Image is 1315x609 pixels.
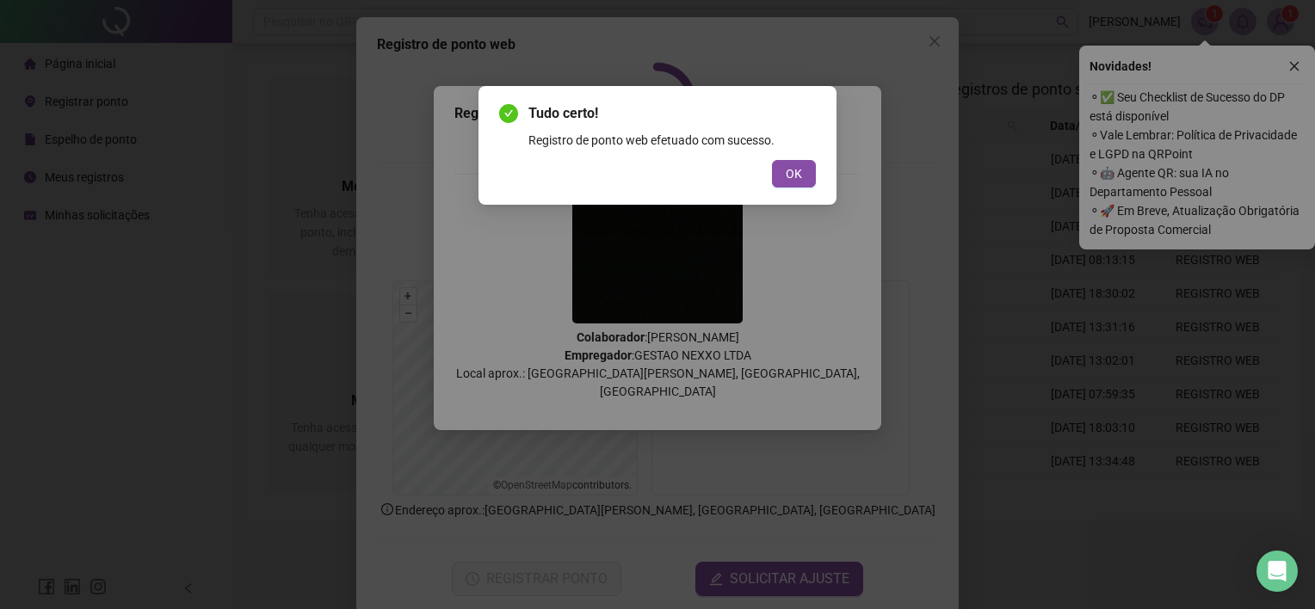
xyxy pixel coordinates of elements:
[1256,551,1298,592] div: Open Intercom Messenger
[772,160,816,188] button: OK
[528,103,816,124] span: Tudo certo!
[786,164,802,183] span: OK
[499,104,518,123] span: check-circle
[528,131,816,150] div: Registro de ponto web efetuado com sucesso.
